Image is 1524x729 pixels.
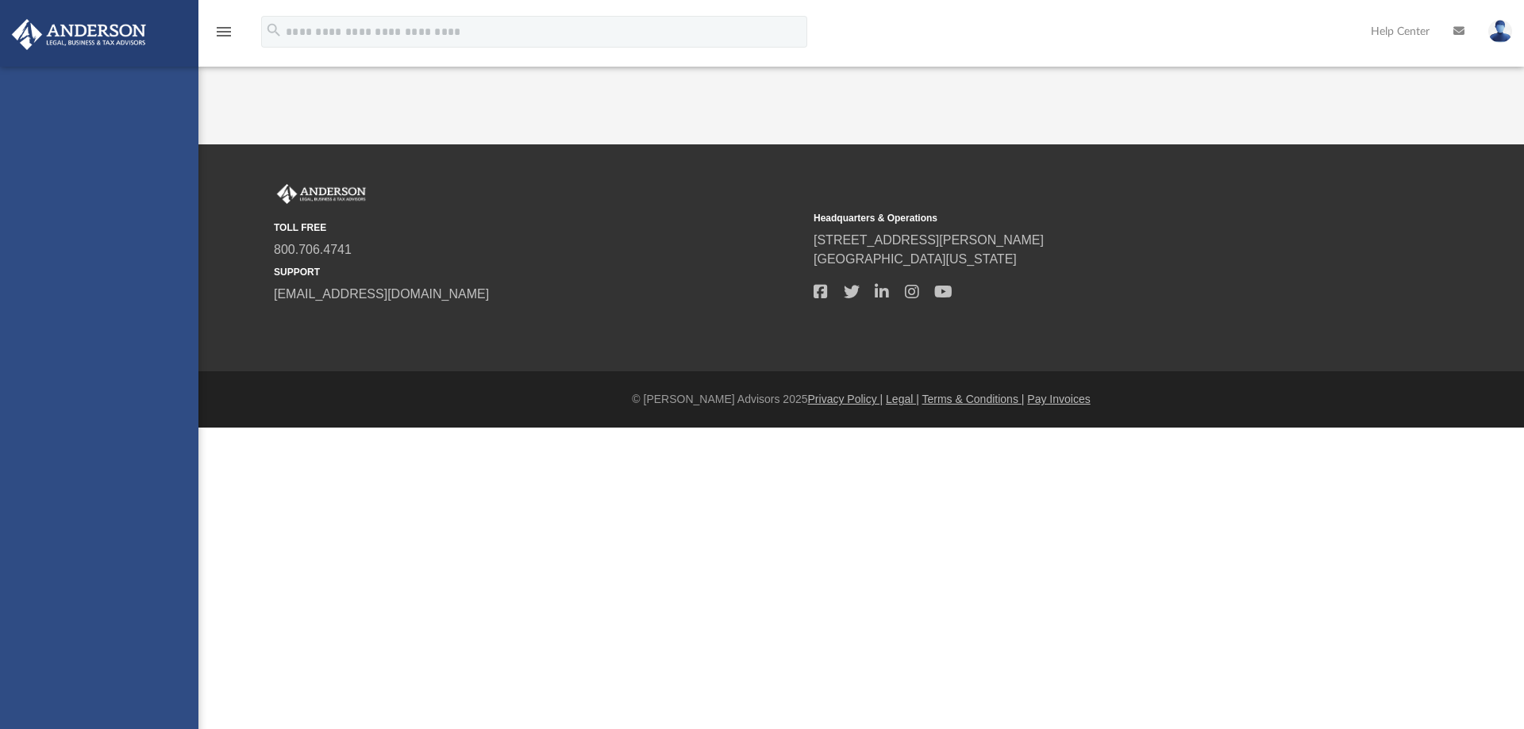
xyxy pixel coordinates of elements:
a: [STREET_ADDRESS][PERSON_NAME] [814,233,1044,247]
a: Privacy Policy | [808,393,883,405]
a: Legal | [886,393,919,405]
a: 800.706.4741 [274,243,352,256]
small: Headquarters & Operations [814,211,1342,225]
small: SUPPORT [274,265,802,279]
a: menu [214,30,233,41]
img: Anderson Advisors Platinum Portal [274,184,369,205]
a: Pay Invoices [1027,393,1090,405]
img: Anderson Advisors Platinum Portal [7,19,151,50]
a: [EMAIL_ADDRESS][DOMAIN_NAME] [274,287,489,301]
small: TOLL FREE [274,221,802,235]
a: [GEOGRAPHIC_DATA][US_STATE] [814,252,1017,266]
div: © [PERSON_NAME] Advisors 2025 [198,391,1524,408]
i: menu [214,22,233,41]
a: Terms & Conditions | [922,393,1025,405]
img: User Pic [1488,20,1512,43]
i: search [265,21,283,39]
